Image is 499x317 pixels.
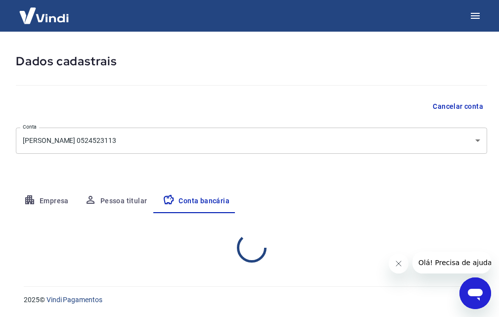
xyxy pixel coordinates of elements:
[23,123,37,131] label: Conta
[46,296,102,304] a: Vindi Pagamentos
[459,277,491,309] iframe: Botão para abrir a janela de mensagens
[6,7,83,15] span: Olá! Precisa de ajuda?
[429,97,487,116] button: Cancelar conta
[389,254,408,273] iframe: Fechar mensagem
[16,189,77,213] button: Empresa
[77,189,155,213] button: Pessoa titular
[155,189,237,213] button: Conta bancária
[16,53,487,69] h5: Dados cadastrais
[16,128,487,154] div: [PERSON_NAME] 0524523113
[412,252,491,273] iframe: Mensagem da empresa
[12,0,76,31] img: Vindi
[24,295,475,305] p: 2025 ©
